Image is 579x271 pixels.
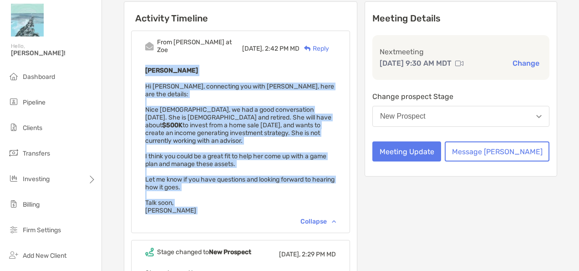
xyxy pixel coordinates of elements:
[23,73,55,81] span: Dashboard
[372,106,549,127] button: New Prospect
[242,45,264,52] span: [DATE],
[536,115,542,118] img: Open dropdown arrow
[157,248,251,256] div: Stage changed to
[145,83,335,214] span: Hi [PERSON_NAME], connecting you with [PERSON_NAME], here are the details: Nice [DEMOGRAPHIC_DATA...
[265,45,300,52] span: 2:42 PM MD
[372,141,441,162] button: Meeting Update
[157,38,242,54] div: From [PERSON_NAME] at Zoe
[300,218,336,225] div: Collapse
[23,124,42,132] span: Clients
[124,2,357,24] h6: Activity Timeline
[300,44,329,53] div: Reply
[8,71,19,82] img: dashboard icon
[380,46,542,57] p: Next meeting
[380,57,452,69] p: [DATE] 9:30 AM MDT
[8,147,19,158] img: transfers icon
[209,248,251,256] b: New Prospect
[145,42,154,51] img: Event icon
[8,224,19,235] img: firm-settings icon
[23,252,66,260] span: Add New Client
[8,250,19,261] img: add_new_client icon
[510,58,542,68] button: Change
[162,121,183,129] strong: $500K
[8,122,19,133] img: clients icon
[279,250,300,258] span: [DATE],
[332,220,336,223] img: Chevron icon
[23,150,50,157] span: Transfers
[145,67,198,74] b: [PERSON_NAME]
[445,141,549,162] button: Message [PERSON_NAME]
[23,175,50,183] span: Investing
[455,60,463,67] img: communication type
[8,96,19,107] img: pipeline icon
[8,173,19,184] img: investing icon
[302,250,336,258] span: 2:29 PM MD
[11,49,96,57] span: [PERSON_NAME]!
[372,91,549,102] p: Change prospect Stage
[11,4,44,36] img: Zoe Logo
[8,198,19,209] img: billing icon
[23,201,40,208] span: Billing
[372,13,549,24] p: Meeting Details
[23,226,61,234] span: Firm Settings
[145,248,154,256] img: Event icon
[304,46,311,52] img: Reply icon
[380,112,426,120] div: New Prospect
[23,99,46,106] span: Pipeline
